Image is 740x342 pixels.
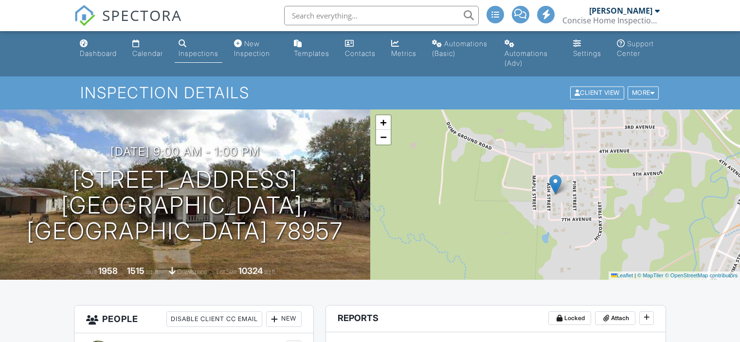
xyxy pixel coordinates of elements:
[16,167,355,244] h1: [STREET_ADDRESS] [GEOGRAPHIC_DATA], [GEOGRAPHIC_DATA] 78957
[432,39,487,57] div: Automations (Basic)
[570,87,624,100] div: Client View
[102,5,182,25] span: SPECTORA
[76,35,121,63] a: Dashboard
[127,266,144,276] div: 1515
[380,116,386,128] span: +
[146,268,160,275] span: sq. ft.
[376,115,391,130] a: Zoom in
[380,131,386,143] span: −
[132,49,163,57] div: Calendar
[74,13,182,34] a: SPECTORA
[501,35,561,72] a: Automations (Advanced)
[175,35,222,63] a: Inspections
[637,272,664,278] a: © MapTiler
[611,272,633,278] a: Leaflet
[617,39,654,57] div: Support Center
[74,5,95,26] img: The Best Home Inspection Software - Spectora
[573,49,601,57] div: Settings
[341,35,379,63] a: Contacts
[613,35,664,63] a: Support Center
[290,35,333,63] a: Templates
[80,84,660,101] h1: Inspection Details
[98,266,118,276] div: 1958
[562,16,660,25] div: Concise Home Inspection Services
[110,145,260,158] h3: [DATE] 9:00 am - 1:00 pm
[264,268,276,275] span: sq.ft.
[234,39,270,57] div: New Inspection
[74,306,313,333] h3: People
[217,268,237,275] span: Lot Size
[294,49,329,57] div: Templates
[166,311,262,327] div: Disable Client CC Email
[549,175,561,195] img: Marker
[177,268,207,275] span: crawlspace
[238,266,263,276] div: 10324
[128,35,167,63] a: Calendar
[284,6,479,25] input: Search everything...
[387,35,420,63] a: Metrics
[665,272,738,278] a: © OpenStreetMap contributors
[569,89,627,96] a: Client View
[86,268,97,275] span: Built
[80,49,117,57] div: Dashboard
[179,49,218,57] div: Inspections
[266,311,302,327] div: New
[589,6,652,16] div: [PERSON_NAME]
[230,35,282,63] a: New Inspection
[345,49,376,57] div: Contacts
[634,272,636,278] span: |
[428,35,493,63] a: Automations (Basic)
[505,49,548,67] div: Automations (Adv)
[628,87,659,100] div: More
[391,49,416,57] div: Metrics
[569,35,605,63] a: Settings
[376,130,391,144] a: Zoom out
